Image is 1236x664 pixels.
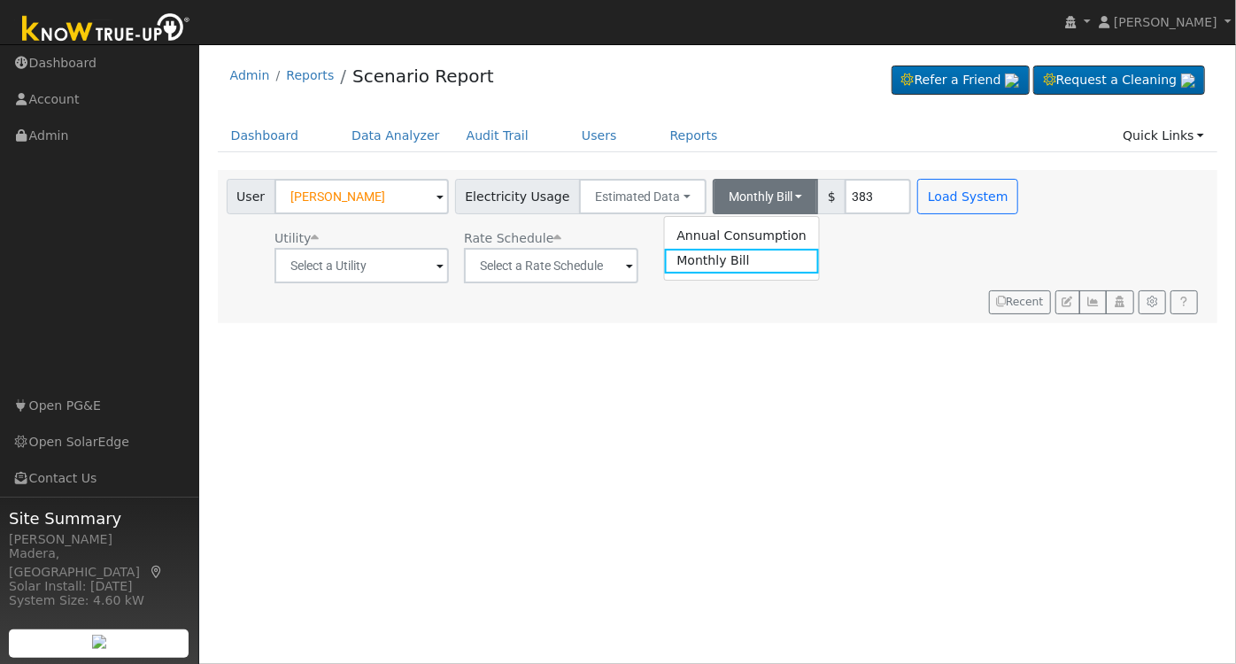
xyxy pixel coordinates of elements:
[817,179,846,214] span: $
[149,565,165,579] a: Map
[1106,290,1133,315] button: Login As
[227,179,275,214] span: User
[9,530,189,549] div: [PERSON_NAME]
[453,120,542,152] a: Audit Trail
[664,249,819,274] a: Monthly Bill
[230,68,270,82] a: Admin
[9,544,189,582] div: Madera, [GEOGRAPHIC_DATA]
[657,120,731,152] a: Reports
[464,248,638,283] input: Select a Rate Schedule
[1055,290,1080,315] button: Edit User
[1139,290,1166,315] button: Settings
[1181,73,1195,88] img: retrieve
[892,66,1030,96] a: Refer a Friend
[9,591,189,610] div: System Size: 4.60 kW
[274,248,449,283] input: Select a Utility
[13,10,199,50] img: Know True-Up
[92,635,106,649] img: retrieve
[286,68,334,82] a: Reports
[713,179,819,214] button: Monthly Bill
[218,120,313,152] a: Dashboard
[664,223,819,248] a: Annual Consumption
[1114,15,1217,29] span: [PERSON_NAME]
[1170,290,1198,315] a: Help Link
[464,231,561,245] span: Alias: None
[917,179,1018,214] button: Load System
[1005,73,1019,88] img: retrieve
[338,120,453,152] a: Data Analyzer
[1033,66,1205,96] a: Request a Cleaning
[568,120,630,152] a: Users
[9,577,189,596] div: Solar Install: [DATE]
[274,179,449,214] input: Select a User
[455,179,580,214] span: Electricity Usage
[1079,290,1107,315] button: Multi-Series Graph
[989,290,1051,315] button: Recent
[1109,120,1217,152] a: Quick Links
[274,229,449,248] div: Utility
[352,66,494,87] a: Scenario Report
[9,506,189,530] span: Site Summary
[579,179,707,214] button: Estimated Data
